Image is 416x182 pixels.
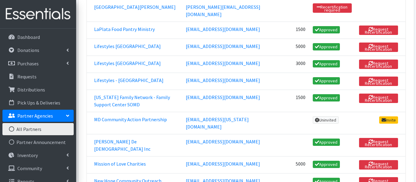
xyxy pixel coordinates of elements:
[186,161,260,167] a: [EMAIL_ADDRESS][DOMAIN_NAME]
[94,43,161,49] a: Lifestyles [GEOGRAPHIC_DATA]
[288,56,309,73] td: 3000
[2,97,74,109] a: Pick Ups & Deliveries
[313,161,340,168] span: Approved
[17,34,40,40] p: Dashboard
[2,57,74,70] a: Purchases
[2,70,74,83] a: Requests
[17,165,42,171] p: Community
[17,100,60,106] p: Pick Ups & Deliveries
[186,60,260,66] a: [EMAIL_ADDRESS][DOMAIN_NAME]
[313,3,352,13] span: Recertification required
[359,138,398,147] button: Request Recertification
[2,31,74,43] a: Dashboard
[2,4,74,24] img: HumanEssentials
[186,4,260,17] a: [PERSON_NAME][EMAIL_ADDRESS][DOMAIN_NAME]
[17,47,39,53] p: Donations
[17,113,53,119] p: Partner Agencies
[313,26,340,33] span: Approved
[359,77,398,86] button: Request Recertification
[313,139,340,146] span: Approved
[2,149,74,161] a: Inventory
[94,26,155,32] a: LaPlata Food Pantry Ministry
[186,77,260,83] a: [EMAIL_ADDRESS][DOMAIN_NAME]
[94,116,167,122] a: MD Community Action Partnership
[288,39,309,56] td: 5000
[186,43,260,49] a: [EMAIL_ADDRESS][DOMAIN_NAME]
[186,116,249,130] a: [EMAIL_ADDRESS][US_STATE][DOMAIN_NAME]
[288,22,309,39] td: 1500
[313,60,340,67] span: Approved
[186,139,260,145] a: [EMAIL_ADDRESS][DOMAIN_NAME]
[2,110,74,122] a: Partner Agencies
[94,4,176,10] a: [GEOGRAPHIC_DATA][PERSON_NAME]
[359,60,398,69] button: Request Recertification
[94,77,164,83] a: Lifestyles - [GEOGRAPHIC_DATA]
[359,160,398,170] button: Request Recertification
[359,26,398,35] button: Request Recertification
[359,94,398,103] button: Request Recertification
[288,90,309,112] td: 1500
[17,74,37,80] p: Requests
[2,136,74,148] a: Partner Announcement
[94,94,170,108] a: [US_STATE] Family Network - Family Support Center SOMD
[2,84,74,96] a: Distributions
[94,60,161,66] a: Lifestyles [GEOGRAPHIC_DATA]
[2,162,74,174] a: Community
[94,161,146,167] a: Mission of Love Charities
[2,44,74,56] a: Donations
[94,139,150,152] a: [PERSON_NAME] De [DEMOGRAPHIC_DATA] Inc
[313,94,340,101] span: Approved
[313,43,340,50] span: Approved
[288,156,309,173] td: 5000
[17,60,39,67] p: Purchases
[17,152,38,158] p: Inventory
[17,87,45,93] p: Distributions
[186,26,260,32] a: [EMAIL_ADDRESS][DOMAIN_NAME]
[313,116,339,124] span: Uninvited
[2,123,74,135] a: All Partners
[186,94,260,100] a: [EMAIL_ADDRESS][DOMAIN_NAME]
[379,116,398,124] a: Invite
[313,77,340,84] span: Approved
[359,43,398,52] button: Request Recertification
